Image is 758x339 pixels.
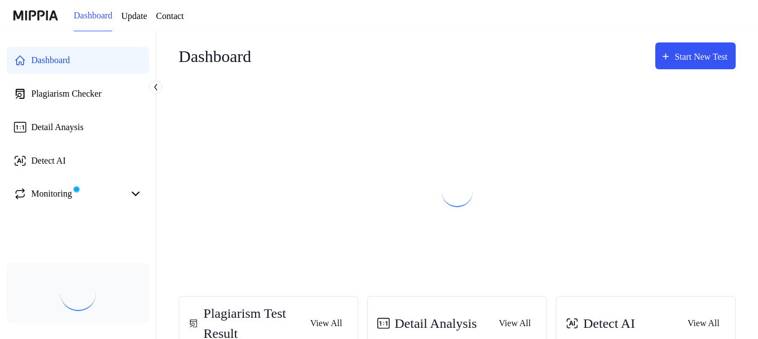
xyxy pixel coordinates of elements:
a: Dashboard [7,47,149,74]
a: Contact [167,9,200,23]
a: Detect AI [7,147,149,174]
a: Plagiarism Checker [7,80,149,107]
a: View All [680,312,728,335]
div: Detect AI [31,154,69,168]
div: Start New Test [666,50,730,64]
div: Detail Analysis [375,313,484,333]
div: Plagiarism Checker [31,87,109,101]
a: Dashboard [74,1,119,31]
a: View All [303,312,351,335]
a: Update [128,9,158,23]
button: Start New Test [646,42,736,69]
a: Monitoring [13,187,124,200]
button: View All [303,312,351,335]
button: View All [680,312,728,335]
div: Dashboard [179,42,260,69]
a: View All [492,312,540,335]
div: Dashboard [31,54,76,67]
button: View All [492,312,540,335]
div: Monitoring [31,187,76,200]
div: Detail Anaysis [31,121,87,134]
div: Detect AI [563,313,640,333]
a: Detail Anaysis [7,114,149,141]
